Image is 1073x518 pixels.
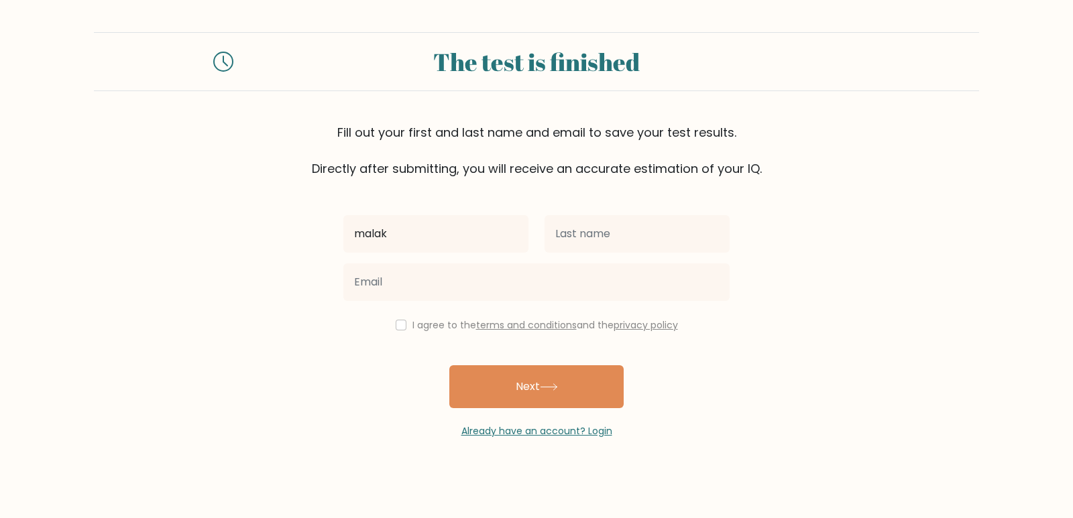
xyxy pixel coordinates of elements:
label: I agree to the and the [412,318,678,332]
input: Email [343,263,730,301]
a: privacy policy [614,318,678,332]
div: The test is finished [249,44,824,80]
a: Already have an account? Login [461,424,612,438]
a: terms and conditions [476,318,577,332]
button: Next [449,365,624,408]
div: Fill out your first and last name and email to save your test results. Directly after submitting,... [94,123,979,178]
input: First name [343,215,528,253]
input: Last name [545,215,730,253]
